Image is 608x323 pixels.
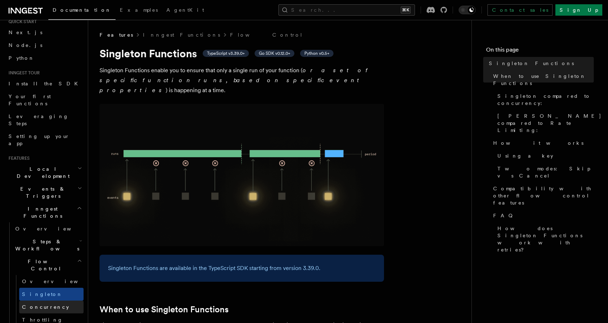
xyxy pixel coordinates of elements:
[166,7,204,13] span: AgentKit
[100,67,371,94] em: or a set of specific function runs, based on specific event properties
[495,110,594,137] a: [PERSON_NAME] compared to Rate Limiting:
[495,149,594,162] a: Using a key
[53,7,111,13] span: Documentation
[22,304,69,310] span: Concurrency
[497,112,602,134] span: [PERSON_NAME] compared to Rate Limiting:
[487,4,553,16] a: Contact sales
[495,90,594,110] a: Singleton compared to concurrency:
[6,130,84,150] a: Setting up your app
[490,70,594,90] a: When to use Singleton Functions
[6,39,84,52] a: Node.js
[230,31,303,38] a: Flow Control
[9,133,70,146] span: Setting up your app
[12,255,84,275] button: Flow Control
[22,317,63,323] span: Throttling
[6,26,84,39] a: Next.js
[486,46,594,57] h4: On this page
[22,291,63,297] span: Singleton
[19,288,84,301] a: Singleton
[100,305,229,314] a: When to use Singleton Functions
[497,92,594,107] span: Singleton compared to concurrency:
[459,6,476,14] button: Toggle dark mode
[120,7,158,13] span: Examples
[6,185,78,200] span: Events & Triggers
[116,2,162,19] a: Examples
[278,4,415,16] button: Search...⌘K
[304,51,329,56] span: Python v0.5+
[9,113,69,126] span: Leveraging Steps
[100,65,384,95] p: Singleton Functions enable you to ensure that only a single run of your function ( ) is happening...
[6,19,37,25] span: Quick start
[6,155,30,161] span: Features
[497,165,594,179] span: Two modes: Skip vs Cancel
[6,202,84,222] button: Inngest Functions
[48,2,116,20] a: Documentation
[6,70,40,76] span: Inngest tour
[493,212,516,219] span: FAQ
[19,275,84,288] a: Overview
[6,163,84,182] button: Local Development
[495,222,594,256] a: How does Singleton Functions work with retries?
[12,235,84,255] button: Steps & Workflows
[497,152,553,159] span: Using a key
[6,205,77,219] span: Inngest Functions
[259,51,290,56] span: Go SDK v0.12.0+
[493,73,594,87] span: When to use Singleton Functions
[6,77,84,90] a: Install the SDK
[6,90,84,110] a: Your first Functions
[12,258,77,272] span: Flow Control
[490,137,594,149] a: How it works
[6,52,84,64] a: Python
[143,31,220,38] a: Inngest Functions
[9,94,51,106] span: Your first Functions
[486,57,594,70] a: Singleton Functions
[401,6,411,14] kbd: ⌘K
[12,238,79,252] span: Steps & Workflows
[12,222,84,235] a: Overview
[22,279,95,284] span: Overview
[490,209,594,222] a: FAQ
[493,139,583,147] span: How it works
[9,30,42,35] span: Next.js
[100,47,384,60] h1: Singleton Functions
[6,110,84,130] a: Leveraging Steps
[100,31,133,38] span: Features
[207,51,245,56] span: TypeScript v3.39.0+
[555,4,602,16] a: Sign Up
[493,185,594,206] span: Compatibility with other flow control features
[489,60,574,67] span: Singleton Functions
[9,42,42,48] span: Node.js
[6,182,84,202] button: Events & Triggers
[495,162,594,182] a: Two modes: Skip vs Cancel
[497,225,594,253] span: How does Singleton Functions work with retries?
[6,165,78,180] span: Local Development
[9,55,34,61] span: Python
[162,2,208,19] a: AgentKit
[19,301,84,313] a: Concurrency
[100,104,384,246] img: Singleton Functions only process one run at a time.
[15,226,89,232] span: Overview
[9,81,82,86] span: Install the SDK
[490,182,594,209] a: Compatibility with other flow control features
[108,263,375,273] p: Singleton Functions are available in the TypeScript SDK starting from version 3.39.0.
